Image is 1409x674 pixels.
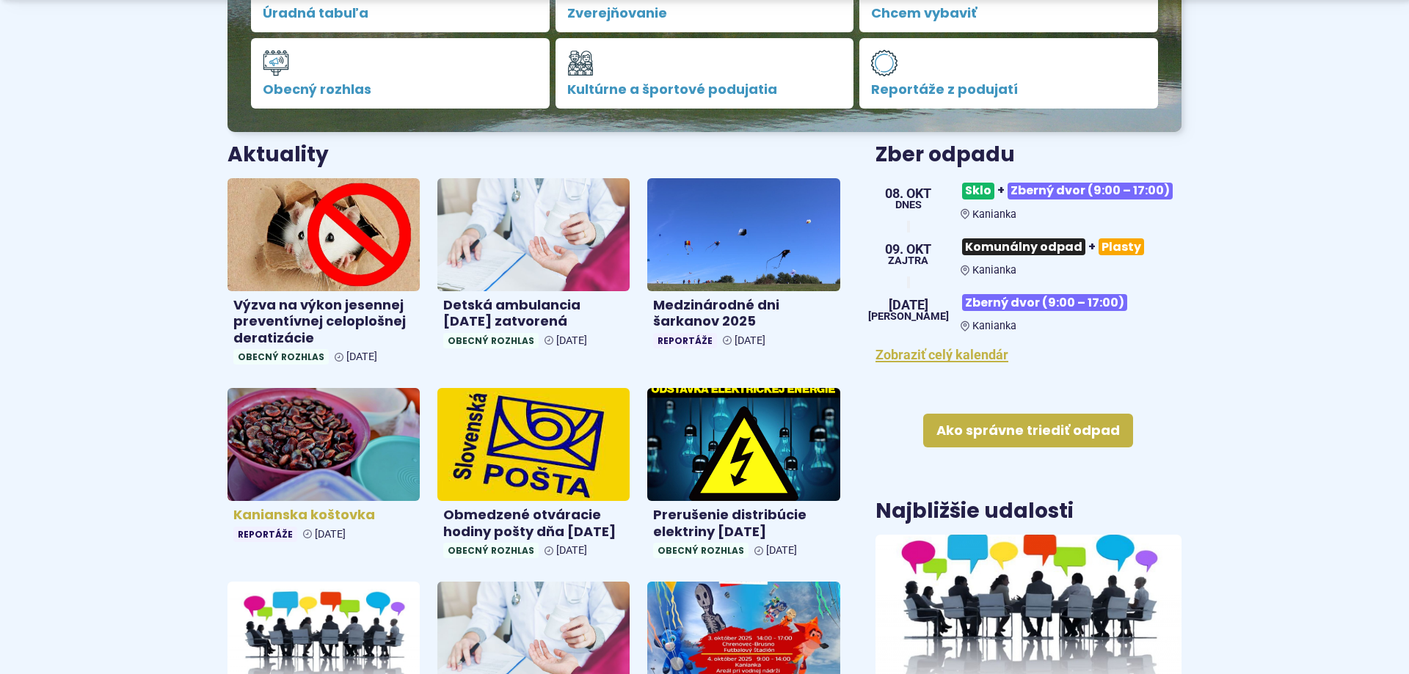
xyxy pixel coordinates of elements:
[871,6,1146,21] span: Chcem vybaviť
[885,256,931,266] span: Zajtra
[875,288,1182,332] a: Zberný dvor (9:00 – 17:00) Kanianka [DATE] [PERSON_NAME]
[1099,238,1144,255] span: Plasty
[961,232,1182,261] h3: +
[346,351,377,363] span: [DATE]
[885,187,931,200] span: 08. okt
[972,208,1016,221] span: Kanianka
[962,183,994,199] span: Sklo
[227,388,420,547] a: Kanianska koštovka Reportáže [DATE]
[437,178,630,354] a: Detská ambulancia [DATE] zatvorená Obecný rozhlas [DATE]
[972,320,1016,332] span: Kanianka
[251,38,550,109] a: Obecný rozhlas
[233,349,329,365] span: Obecný rozhlas
[443,297,624,330] h4: Detská ambulancia [DATE] zatvorená
[1008,183,1173,199] span: Zberný dvor (9:00 – 17:00)
[567,82,842,97] span: Kultúrne a športové podujatia
[962,294,1127,311] span: Zberný dvor (9:00 – 17:00)
[972,264,1016,276] span: Kanianka
[233,297,414,347] h4: Výzva na výkon jesennej preventívnej celoplošnej deratizácie
[735,334,765,347] span: [DATE]
[653,507,834,540] h4: Prerušenie distribúcie elektriny [DATE]
[556,38,854,109] a: Kultúrne a športové podujatia
[875,347,1008,362] a: Zobraziť celý kalendár
[647,178,840,354] a: Medzinárodné dni šarkanov 2025 Reportáže [DATE]
[233,507,414,524] h4: Kanianska koštovka
[263,82,538,97] span: Obecný rozhlas
[556,334,587,347] span: [DATE]
[875,232,1182,276] a: Komunálny odpad+Plasty Kanianka 09. okt Zajtra
[962,238,1085,255] span: Komunálny odpad
[868,298,949,312] span: [DATE]
[443,507,624,540] h4: Obmedzené otváracie hodiny pošty dňa [DATE]
[766,544,797,557] span: [DATE]
[875,177,1182,221] a: Sklo+Zberný dvor (9:00 – 17:00) Kanianka 08. okt Dnes
[885,200,931,210] span: Dnes
[567,6,842,21] span: Zverejňovanie
[653,543,749,558] span: Obecný rozhlas
[556,544,587,557] span: [DATE]
[437,388,630,564] a: Obmedzené otváracie hodiny pošty dňa [DATE] Obecný rozhlas [DATE]
[227,144,329,166] h3: Aktuality
[875,144,1182,166] h3: Zber odpadu
[315,528,346,541] span: [DATE]
[871,82,1146,97] span: Reportáže z podujatí
[653,333,717,348] span: Reportáže
[443,333,539,348] span: Obecný rozhlas
[233,527,297,542] span: Reportáže
[443,543,539,558] span: Obecný rozhlas
[647,388,840,564] a: Prerušenie distribúcie elektriny [DATE] Obecný rozhlas [DATE]
[961,177,1182,205] h3: +
[653,297,834,330] h4: Medzinárodné dni šarkanov 2025
[263,6,538,21] span: Úradná tabuľa
[868,312,949,322] span: [PERSON_NAME]
[923,414,1133,447] a: Ako správne triediť odpad
[885,243,931,256] span: 09. okt
[859,38,1158,109] a: Reportáže z podujatí
[875,500,1074,523] h3: Najbližšie udalosti
[227,178,420,370] a: Výzva na výkon jesennej preventívnej celoplošnej deratizácie Obecný rozhlas [DATE]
